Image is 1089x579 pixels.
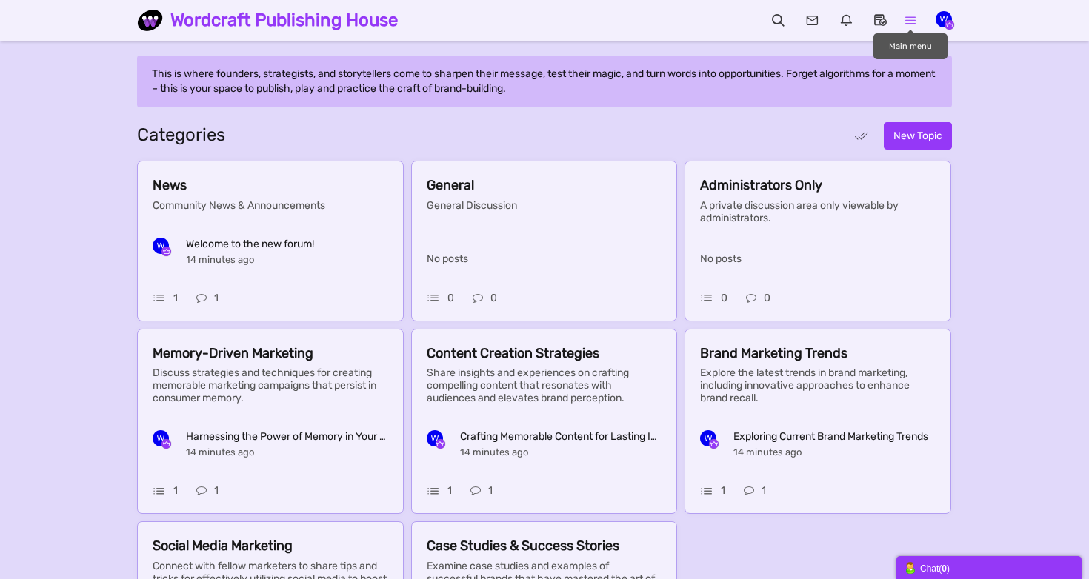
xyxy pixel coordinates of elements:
div: Chat [904,560,1074,575]
time: 14 minutes ago [733,446,802,458]
span: 1 [173,292,178,304]
span: 1 [447,484,452,497]
img: logo_orange.svg [24,24,36,36]
a: Brand Marketing Trends [700,348,847,361]
img: PbAAAABklEQVQDAExMmO15A2aYAAAAAElFTkSuQmCC [427,430,443,446]
span: ( ) [939,563,950,574]
a: Administrators Only [700,180,822,193]
span: Brand Marketing Trends [700,345,847,361]
span: 1 [214,484,219,497]
span: 1 [214,292,219,304]
a: General [427,180,474,193]
span: Social Media Marketing [153,538,293,554]
div: Domain Overview [56,87,133,97]
img: PbAAAABklEQVQDAExMmO15A2aYAAAAAElFTkSuQmCC [936,11,952,27]
span: News [153,177,187,193]
img: tab_domain_overview_orange.svg [40,86,52,98]
a: Content Creation Strategies [427,348,599,361]
a: Welcome to the new forum! [186,238,314,250]
a: Categories [137,124,225,145]
div: This is where founders, strategists, and storytellers come to sharpen their message, test their m... [152,67,937,96]
span: 1 [762,484,766,497]
span: 1 [173,484,178,497]
span: 0 [764,292,770,304]
div: v 4.0.25 [41,24,73,36]
span: 0 [447,292,454,304]
time: 14 minutes ago [186,446,254,458]
span: General [427,177,474,193]
span: Memory-Driven Marketing [153,345,313,361]
a: Harnessing the Power of Memory in Your Marketing [186,430,388,443]
a: Wordcraft Publishing House [137,4,409,37]
img: website_grey.svg [24,39,36,50]
span: 0 [490,292,497,304]
img: PbAAAABklEQVQDAExMmO15A2aYAAAAAElFTkSuQmCC [700,430,716,446]
img: tab_keywords_by_traffic_grey.svg [147,86,159,98]
span: 1 [488,484,493,497]
a: Exploring Current Brand Marketing Trends [733,430,928,443]
span: Wordcraft Publishing House [170,4,409,37]
span: 0 [721,292,727,304]
a: News [153,180,187,193]
a: Crafting Memorable Content for Lasting Impact [460,430,662,443]
span: Case Studies & Success Stories [427,538,619,554]
span: New Topic [893,130,942,142]
a: Social Media Marketing [153,540,293,553]
strong: 0 [942,563,947,574]
span: Administrators Only [700,177,822,193]
div: Keywords by Traffic [164,87,250,97]
span: 1 [721,484,725,497]
a: Memory-Driven Marketing [153,348,313,361]
img: PbAAAABklEQVQDAExMmO15A2aYAAAAAElFTkSuQmCC [153,430,169,446]
time: 14 minutes ago [186,254,254,265]
img: 180e6256-713f-4690-92d6-b7694d4c4e8b.png [137,7,170,33]
span: Content Creation Strategies [427,345,599,361]
div: Domain: [DOMAIN_NAME] [39,39,163,50]
time: 14 minutes ago [460,446,528,458]
img: PbAAAABklEQVQDAExMmO15A2aYAAAAAElFTkSuQmCC [153,238,169,254]
a: New Topic [884,122,952,150]
a: Case Studies & Success Stories [427,540,619,553]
